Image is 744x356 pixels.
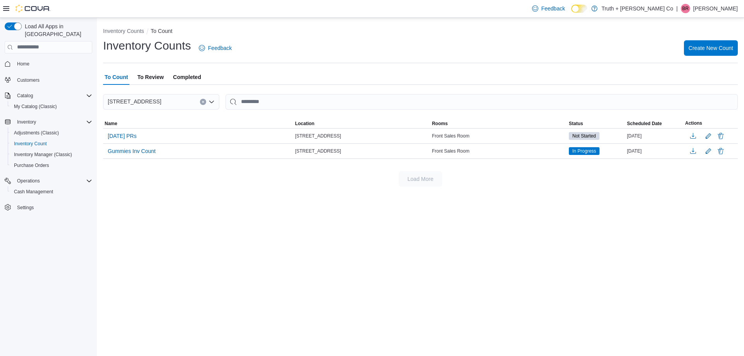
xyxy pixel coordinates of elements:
span: Rooms [432,120,448,127]
nav: An example of EuiBreadcrumbs [103,27,738,36]
a: Feedback [529,1,568,16]
button: Inventory [14,117,39,127]
span: [STREET_ADDRESS] [108,97,161,106]
span: Not Started [572,132,596,139]
span: Operations [17,178,40,184]
span: Not Started [569,132,599,140]
span: Feedback [208,44,232,52]
p: Truth + [PERSON_NAME] Co [601,4,673,13]
button: Catalog [14,91,36,100]
span: Inventory [17,119,36,125]
span: Scheduled Date [627,120,662,127]
span: Name [105,120,117,127]
span: Inventory Manager (Classic) [14,151,72,158]
a: Inventory Count [11,139,50,148]
span: Load All Apps in [GEOGRAPHIC_DATA] [22,22,92,38]
span: Load More [408,175,434,183]
span: Inventory Count [11,139,92,148]
span: My Catalog (Classic) [11,102,92,111]
nav: Complex example [5,55,92,233]
a: Home [14,59,33,69]
button: Operations [14,176,43,186]
img: Cova [15,5,50,12]
button: Delete [716,131,725,141]
button: Scheduled Date [625,119,684,128]
h1: Inventory Counts [103,38,191,53]
button: Operations [2,175,95,186]
span: In Progress [572,148,596,155]
span: Settings [17,205,34,211]
span: Completed [173,69,201,85]
span: Catalog [14,91,92,100]
span: Feedback [541,5,565,12]
span: Adjustments (Classic) [11,128,92,138]
span: [DATE] PRs [108,132,136,140]
span: Actions [685,120,702,126]
button: Catalog [2,90,95,101]
button: Name [103,119,293,128]
button: Home [2,58,95,69]
button: Create New Count [684,40,738,56]
span: Purchase Orders [14,162,49,169]
span: Home [17,61,29,67]
a: Cash Management [11,187,56,196]
button: Open list of options [208,99,215,105]
div: [DATE] [625,146,684,156]
span: To Count [105,69,128,85]
button: Cash Management [8,186,95,197]
input: This is a search bar. After typing your query, hit enter to filter the results lower in the page. [226,94,738,110]
span: In Progress [569,147,599,155]
a: Inventory Manager (Classic) [11,150,75,159]
a: Feedback [196,40,235,56]
button: Inventory Manager (Classic) [8,149,95,160]
div: [DATE] [625,131,684,141]
button: Rooms [431,119,567,128]
span: Status [569,120,583,127]
span: Create New Count [689,44,733,52]
span: Operations [14,176,92,186]
button: Settings [2,202,95,213]
span: Purchase Orders [11,161,92,170]
div: Brittnay Rai [681,4,690,13]
button: Delete [716,146,725,156]
span: Location [295,120,314,127]
button: Inventory Count [8,138,95,149]
a: Settings [14,203,37,212]
span: Home [14,59,92,69]
a: Adjustments (Classic) [11,128,62,138]
span: Catalog [17,93,33,99]
button: Gummies Inv Count [105,145,159,157]
a: Purchase Orders [11,161,52,170]
button: Inventory Counts [103,28,144,34]
button: Status [567,119,625,128]
span: Cash Management [11,187,92,196]
p: | [676,4,678,13]
span: Customers [17,77,40,83]
span: Inventory Count [14,141,47,147]
span: Settings [14,203,92,212]
button: Load More [399,171,442,187]
span: Cash Management [14,189,53,195]
a: Customers [14,76,43,85]
div: Front Sales Room [431,131,567,141]
span: [STREET_ADDRESS] [295,148,341,154]
span: To Review [137,69,164,85]
div: Front Sales Room [431,146,567,156]
span: Inventory Manager (Classic) [11,150,92,159]
button: To Count [151,28,172,34]
span: [STREET_ADDRESS] [295,133,341,139]
p: [PERSON_NAME] [693,4,738,13]
span: Gummies Inv Count [108,147,156,155]
a: My Catalog (Classic) [11,102,60,111]
span: BR [682,4,689,13]
button: Inventory [2,117,95,127]
span: Inventory [14,117,92,127]
button: Clear input [200,99,206,105]
button: Adjustments (Classic) [8,127,95,138]
span: Customers [14,75,92,84]
span: My Catalog (Classic) [14,103,57,110]
button: Location [293,119,430,128]
button: Purchase Orders [8,160,95,171]
input: Dark Mode [571,5,587,13]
